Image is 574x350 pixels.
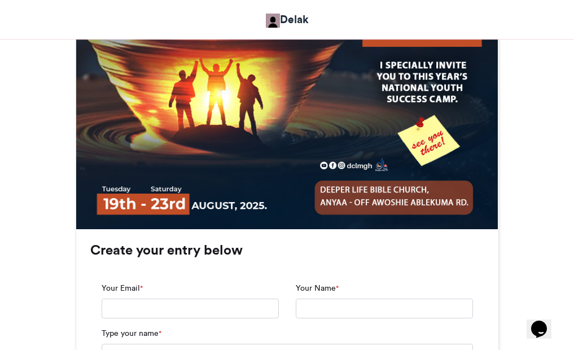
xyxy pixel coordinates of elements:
[266,14,280,28] img: Moses Kumesi
[266,11,309,28] a: Delak
[90,243,484,257] h3: Create your entry below
[527,305,563,339] iframe: chat widget
[102,282,143,294] label: Your Email
[102,327,161,339] label: Type your name
[296,282,339,294] label: Your Name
